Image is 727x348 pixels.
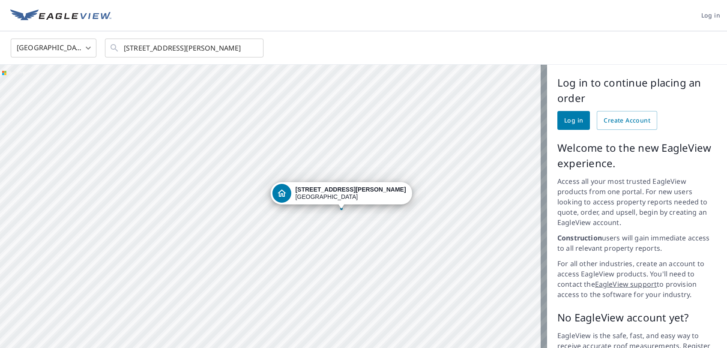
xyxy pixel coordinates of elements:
p: Welcome to the new EagleView experience. [557,140,717,171]
span: Log in [701,10,720,21]
a: EagleView support [595,279,657,289]
input: Search by address or latitude-longitude [124,36,246,60]
p: users will gain immediate access to all relevant property reports. [557,233,717,253]
img: EV Logo [10,9,111,22]
a: Create Account [597,111,657,130]
div: [GEOGRAPHIC_DATA] [295,186,406,201]
strong: [STREET_ADDRESS][PERSON_NAME] [295,186,406,193]
p: Access all your most trusted EagleView products from one portal. For new users looking to access ... [557,176,717,228]
p: No EagleView account yet? [557,310,717,325]
span: Create Account [604,115,650,126]
p: Log in to continue placing an order [557,75,717,106]
span: Log in [564,115,583,126]
div: [GEOGRAPHIC_DATA] [11,36,96,60]
p: For all other industries, create an account to access EagleView products. You'll need to contact ... [557,258,717,300]
div: Dropped pin, building 1, Residential property, 1160 Bryant Rd Long Beach, CA 90815 [270,182,412,209]
strong: Construction [557,233,602,243]
a: Log in [557,111,590,130]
